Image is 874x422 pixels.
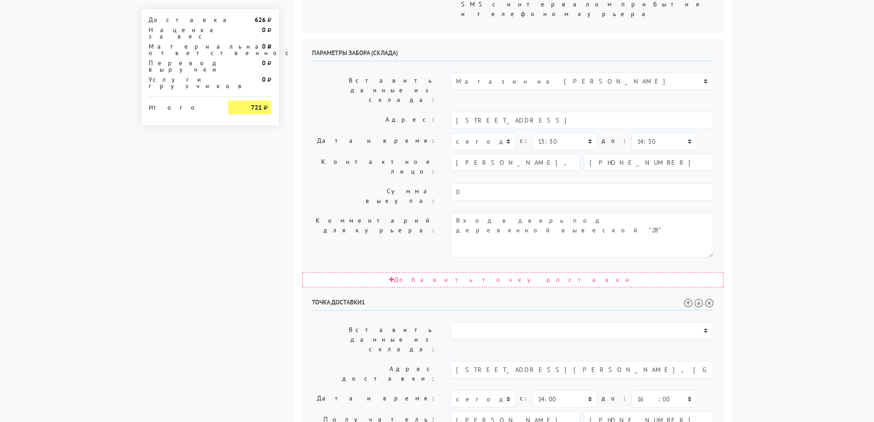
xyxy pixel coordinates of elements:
[584,154,713,171] input: Телефон
[305,390,444,408] label: Дата и время:
[312,298,714,311] h6: Точка доставки
[305,154,444,180] label: Контактное лицо:
[149,101,215,111] div: Итого
[305,73,444,108] label: Вставить данные из склада:
[601,390,628,406] label: до:
[142,43,222,56] div: Материальная ответственность
[305,112,444,129] label: Адрес:
[142,60,222,73] div: Перевод выручки
[601,133,628,149] label: до:
[305,322,444,357] label: Вставить данные из склада:
[305,183,444,209] label: Сумма выкупа:
[262,75,266,84] strong: 0
[450,213,713,258] textarea: Вход в дверь под деревянной вывеской "28"
[302,272,724,287] div: Добавить точку доставки
[362,298,365,306] span: 1
[262,42,266,51] strong: 0
[142,27,222,39] div: Наценка за вес
[520,390,529,406] label: c:
[312,49,714,62] h6: Параметры забора (склада)
[305,213,444,258] label: Комментарий для курьера:
[262,26,266,34] strong: 0
[520,133,529,149] label: c:
[142,17,222,23] div: Доставка
[262,59,266,67] strong: 0
[251,103,262,112] strong: 721
[305,361,444,387] label: Адрес доставки:
[450,154,580,171] input: Имя
[255,16,266,24] strong: 626
[305,133,444,150] label: Дата и время:
[142,76,222,89] div: Услуги грузчиков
